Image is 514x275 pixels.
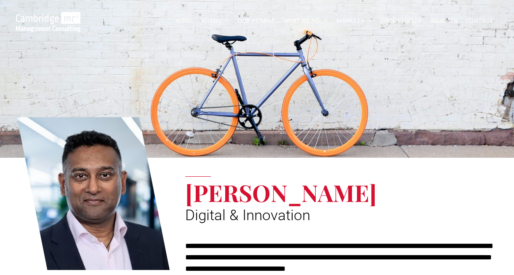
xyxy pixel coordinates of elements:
[185,207,310,224] span: Digital & Innovation
[279,14,333,27] a: WHAT WE DO
[171,14,197,27] a: HOME
[426,14,461,27] a: INSIGHTS
[185,177,377,208] span: [PERSON_NAME]
[197,14,234,27] a: ABOUT
[377,14,426,27] a: CASE STUDIES
[461,14,497,27] a: CONTACT
[16,12,81,32] img: Go to Homepage
[234,14,279,27] a: OUR PEOPLE
[332,14,376,27] a: MARKETS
